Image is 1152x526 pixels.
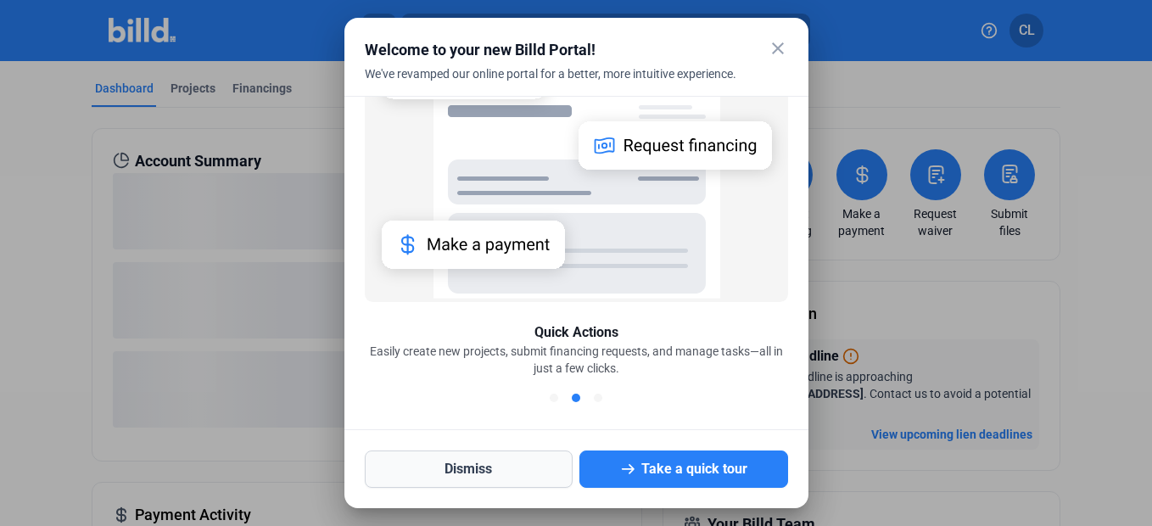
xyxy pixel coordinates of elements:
div: We've revamped our online portal for a better, more intuitive experience. [365,65,746,103]
button: Dismiss [365,450,573,488]
div: Quick Actions [534,322,618,343]
div: Welcome to your new Billd Portal! [365,38,746,62]
div: Easily create new projects, submit financing requests, and manage tasks—all in just a few clicks. [365,343,788,377]
button: Take a quick tour [579,450,788,488]
mat-icon: close [768,38,788,59]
